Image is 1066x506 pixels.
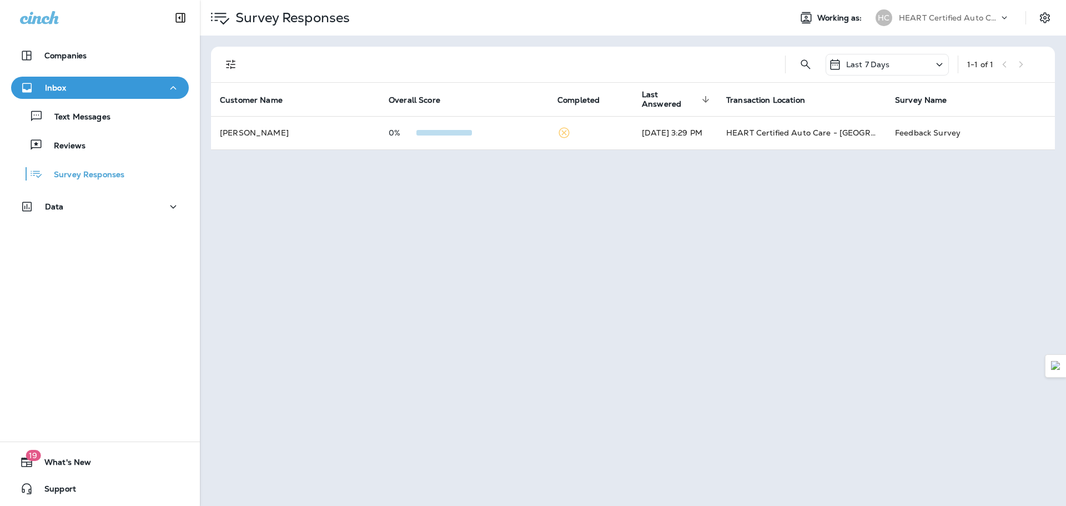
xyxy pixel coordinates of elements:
[876,9,892,26] div: HC
[211,116,380,149] td: [PERSON_NAME]
[43,112,110,123] p: Text Messages
[817,13,864,23] span: Working as:
[220,53,242,76] button: Filters
[45,83,66,92] p: Inbox
[44,51,87,60] p: Companies
[967,60,993,69] div: 1 - 1 of 1
[726,96,805,105] span: Transaction Location
[846,60,890,69] p: Last 7 Days
[45,202,64,211] p: Data
[886,116,1055,149] td: Feedback Survey
[895,95,962,105] span: Survey Name
[220,96,283,105] span: Customer Name
[899,13,999,22] p: HEART Certified Auto Care
[633,116,717,149] td: [DATE] 3:29 PM
[1035,8,1055,28] button: Settings
[43,170,124,181] p: Survey Responses
[11,478,189,500] button: Support
[11,77,189,99] button: Inbox
[43,141,86,152] p: Reviews
[11,133,189,157] button: Reviews
[389,96,440,105] span: Overall Score
[389,128,416,137] p: 0%
[11,104,189,128] button: Text Messages
[231,9,350,26] p: Survey Responses
[726,95,819,105] span: Transaction Location
[642,90,713,109] span: Last Answered
[11,196,189,218] button: Data
[33,458,91,471] span: What's New
[11,44,189,67] button: Companies
[33,484,76,498] span: Support
[895,96,947,105] span: Survey Name
[557,96,600,105] span: Completed
[165,7,196,29] button: Collapse Sidebar
[642,90,698,109] span: Last Answered
[11,451,189,473] button: 19What's New
[1051,361,1061,371] img: Detect Auto
[795,53,817,76] button: Search Survey Responses
[26,450,41,461] span: 19
[220,95,297,105] span: Customer Name
[557,95,614,105] span: Completed
[389,95,455,105] span: Overall Score
[717,116,886,149] td: HEART Certified Auto Care - [GEOGRAPHIC_DATA]
[11,162,189,186] button: Survey Responses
